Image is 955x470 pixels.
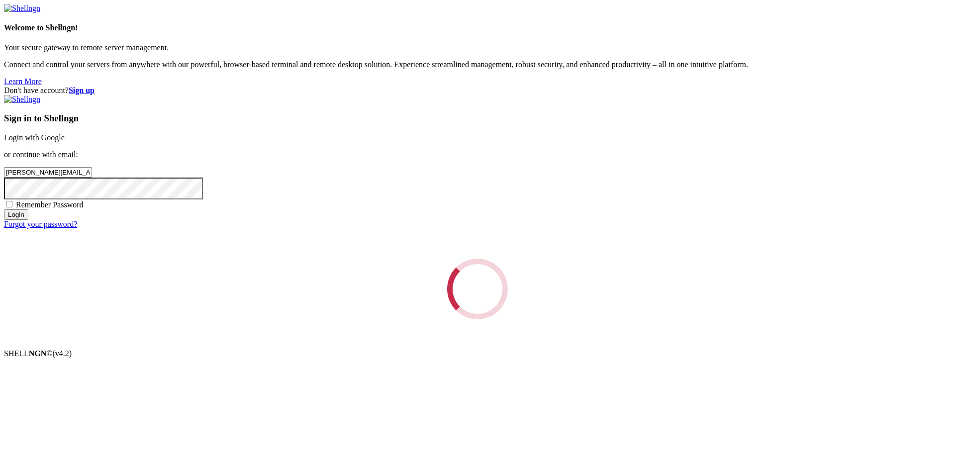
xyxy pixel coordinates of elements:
input: Email address [4,167,92,178]
p: Connect and control your servers from anywhere with our powerful, browser-based terminal and remo... [4,60,951,69]
img: Shellngn [4,4,40,13]
span: 4.2.0 [53,349,72,358]
div: Loading... [444,256,510,322]
h3: Sign in to Shellngn [4,113,951,124]
b: NGN [29,349,47,358]
input: Login [4,209,28,220]
a: Learn More [4,77,42,86]
a: Forgot your password? [4,220,77,228]
input: Remember Password [6,201,12,207]
span: Remember Password [16,200,84,209]
h4: Welcome to Shellngn! [4,23,951,32]
p: Your secure gateway to remote server management. [4,43,951,52]
span: SHELL © [4,349,72,358]
a: Sign up [69,86,95,94]
a: Login with Google [4,133,65,142]
img: Shellngn [4,95,40,104]
div: Don't have account? [4,86,951,95]
p: or continue with email: [4,150,951,159]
